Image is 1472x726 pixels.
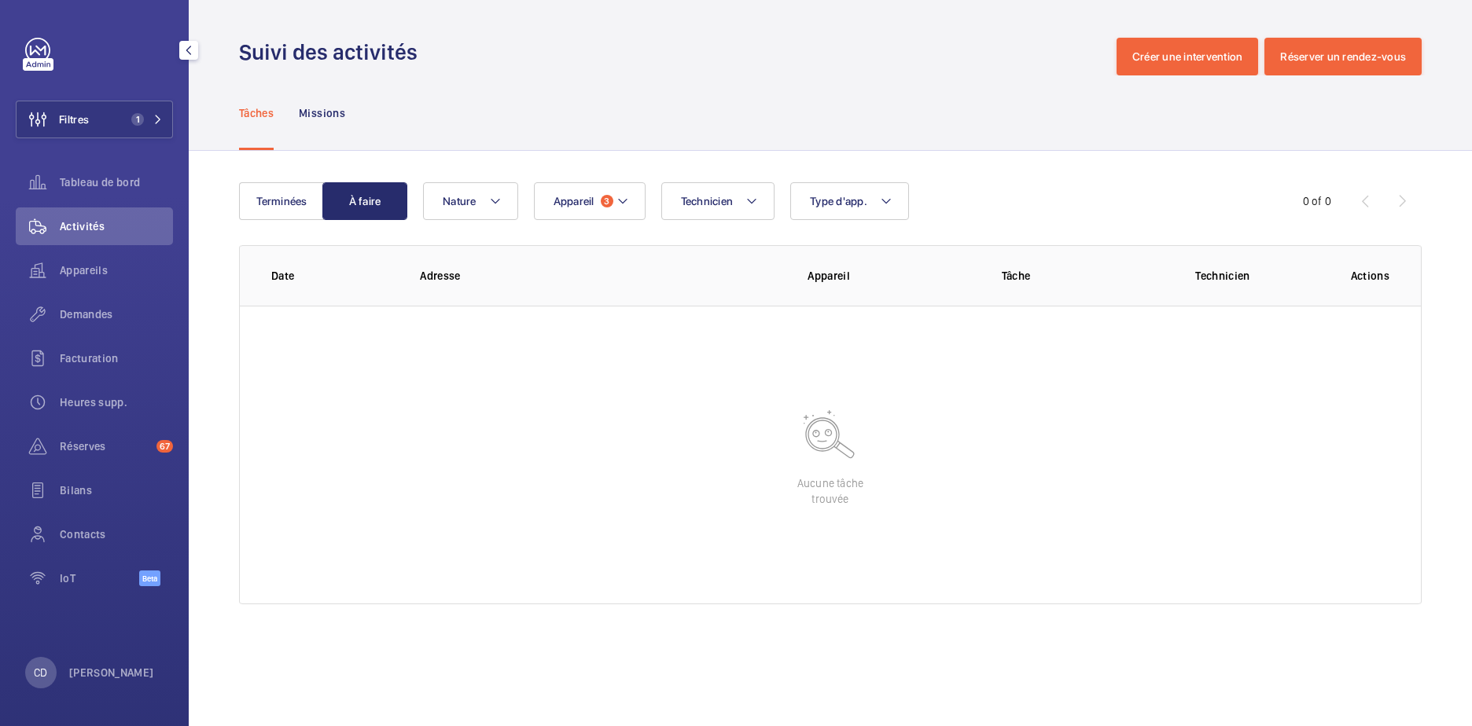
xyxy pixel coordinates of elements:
[534,182,646,220] button: Appareil3
[239,105,274,121] p: Tâches
[59,112,89,127] span: Filtres
[60,174,173,190] span: Tableau de bord
[1264,38,1422,75] button: Réserver un rendez-vous
[1303,193,1331,209] div: 0 of 0
[423,182,518,220] button: Nature
[443,195,477,207] span: Nature
[16,101,173,138] button: Filtres1
[1351,268,1389,284] p: Actions
[34,665,47,680] p: CD
[790,182,909,220] button: Type d'app.
[1117,38,1259,75] button: Créer une intervention
[60,350,173,366] span: Facturation
[271,268,395,284] p: Date
[60,570,139,586] span: IoT
[601,195,613,207] span: 3
[554,195,594,207] span: Appareil
[60,438,150,454] span: Réserves
[1002,268,1171,284] p: Tâche
[797,475,863,507] p: Aucune tâche trouvée
[60,526,173,542] span: Contacts
[322,182,407,220] button: À faire
[60,482,173,498] span: Bilans
[60,262,173,278] span: Appareils
[420,268,782,284] p: Adresse
[681,195,734,207] span: Technicien
[810,195,867,207] span: Type d'app.
[60,394,173,410] span: Heures supp.
[60,306,173,322] span: Demandes
[156,440,173,453] span: 67
[60,218,173,234] span: Activités
[131,113,144,126] span: 1
[239,182,324,220] button: Terminées
[1195,268,1325,284] p: Technicien
[661,182,775,220] button: Technicien
[299,105,345,121] p: Missions
[139,570,160,586] span: Beta
[239,38,427,67] h1: Suivi des activités
[808,268,977,284] p: Appareil
[69,665,154,680] p: [PERSON_NAME]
